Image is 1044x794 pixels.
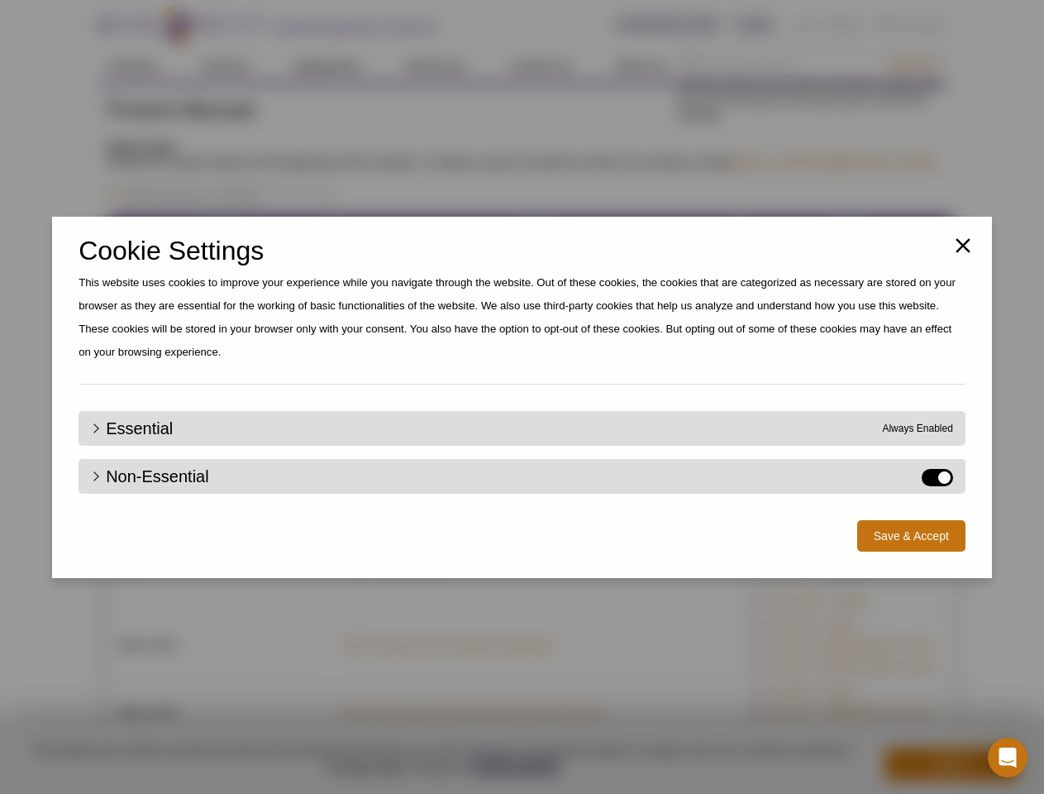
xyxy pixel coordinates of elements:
p: This website uses cookies to improve your experience while you navigate through the website. Out ... [79,271,965,364]
span: Always Enabled [882,421,952,436]
button: Save & Accept [857,520,965,552]
iframe: Intercom live chat [988,738,1027,777]
h2: Cookie Settings [79,243,965,258]
a: Essential [91,421,173,436]
a: Non-Essential [91,469,209,484]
